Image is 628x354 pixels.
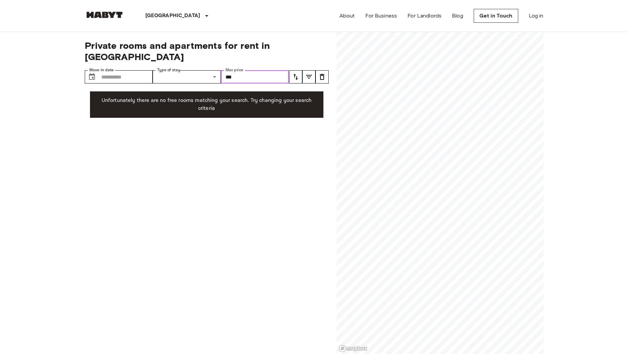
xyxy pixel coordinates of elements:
button: tune [315,70,329,83]
label: Move-in date [89,67,114,73]
label: Max price [225,67,243,73]
a: For Landlords [407,12,441,20]
a: For Business [365,12,397,20]
p: [GEOGRAPHIC_DATA] [145,12,200,20]
label: Type of stay [157,67,180,73]
button: Choose date [85,70,99,83]
a: Get in Touch [474,9,518,23]
button: tune [302,70,315,83]
a: Blog [452,12,463,20]
a: Log in [529,12,544,20]
a: About [340,12,355,20]
a: Mapbox logo [339,345,368,352]
p: Unfortunately there are no free rooms matching your search. Try changing your search criteria [95,97,318,113]
button: tune [289,70,302,83]
img: Habyt [85,12,124,18]
span: Private rooms and apartments for rent in [GEOGRAPHIC_DATA] [85,40,329,62]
